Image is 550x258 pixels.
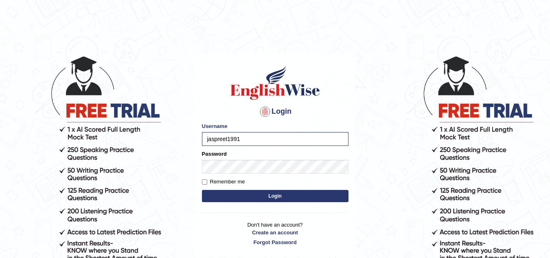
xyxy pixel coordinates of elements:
[202,221,348,246] p: Don't have an account?
[202,150,227,158] label: Password
[202,122,228,130] label: Username
[202,105,348,118] h4: Login
[202,229,348,236] a: Create an account
[202,238,348,246] a: Forgot Password
[202,178,245,186] label: Remember me
[202,190,348,202] button: Login
[229,64,322,101] img: Logo of English Wise sign in for intelligent practice with AI
[202,179,207,185] input: Remember me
